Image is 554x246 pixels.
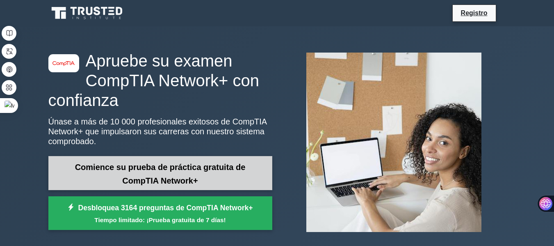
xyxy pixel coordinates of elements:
[78,204,253,212] font: Desbloquea 3164 preguntas de CompTIA Network+
[456,8,492,18] a: Registro
[75,163,246,185] font: Comience su prueba de práctica gratuita de CompTIA Network+
[461,9,488,16] font: Registro
[48,196,272,230] a: Desbloquea 3164 preguntas de CompTIA Network+Tiempo limitado: ¡Prueba gratuita de 7 días!
[48,156,272,190] a: Comience su prueba de práctica gratuita de CompTIA Network+
[48,52,260,109] font: Apruebe su examen CompTIA Network+ con confianza
[94,216,226,223] font: Tiempo limitado: ¡Prueba gratuita de 7 días!
[48,117,267,146] font: Únase a más de 10 000 profesionales exitosos de CompTIA Network+ que impulsaron sus carreras con ...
